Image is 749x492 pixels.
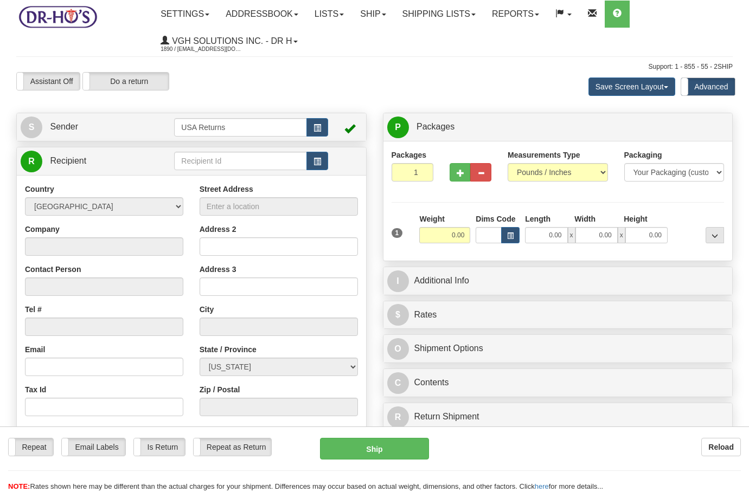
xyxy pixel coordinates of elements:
span: x [568,227,575,243]
a: $Rates [387,304,729,326]
label: Residential [25,424,66,435]
span: x [618,227,625,243]
label: Tax Id [25,384,46,395]
label: Save / Update in Address Book [287,424,358,446]
span: Sender [50,122,78,131]
label: Repeat [9,438,53,456]
span: R [387,406,409,428]
a: P Packages [387,116,729,138]
button: Ship [320,438,428,459]
label: Address 2 [200,224,236,235]
span: I [387,270,409,292]
a: S Sender [21,116,174,138]
label: Assistant Off [17,73,80,90]
input: Enter a location [200,197,358,216]
span: O [387,338,409,360]
label: Email Labels [62,438,125,456]
b: Reload [708,443,734,451]
a: Lists [306,1,352,28]
input: Sender Id [174,118,306,137]
a: VGH Solutions Inc. - Dr H 1890 / [EMAIL_ADDRESS][DOMAIN_NAME] [152,28,305,55]
label: Address 3 [200,264,236,275]
label: Street Address [200,184,253,195]
label: Width [574,213,596,224]
a: Ship [352,1,394,28]
a: OShipment Options [387,338,729,360]
label: Recipient Type [200,424,253,435]
label: Measurements Type [508,150,580,160]
span: S [21,116,42,138]
div: Support: 1 - 855 - 55 - 2SHIP [16,62,733,72]
label: Is Return [134,438,185,456]
button: Save Screen Layout [588,77,675,96]
span: 1890 / [EMAIL_ADDRESS][DOMAIN_NAME] [161,44,242,55]
label: Packages [392,150,427,160]
label: City [200,304,214,315]
label: Repeat as Return [194,438,271,456]
a: R Recipient [21,150,157,172]
span: VGH Solutions Inc. - Dr H [169,36,292,46]
div: ... [706,227,724,243]
button: Reload [701,438,741,456]
label: Packaging [624,150,662,160]
label: Contact Person [25,264,81,275]
a: Shipping lists [394,1,484,28]
a: Settings [152,1,217,28]
img: logo1890.jpg [16,3,99,30]
span: 1 [392,228,403,238]
span: Recipient [50,156,86,165]
a: IAdditional Info [387,270,729,292]
label: Company [25,224,60,235]
span: Packages [417,122,454,131]
a: Addressbook [217,1,306,28]
a: Reports [484,1,547,28]
span: NOTE: [8,482,30,490]
span: $ [387,304,409,326]
span: R [21,151,42,172]
a: CContents [387,372,729,394]
label: Do a return [83,73,169,90]
label: Email [25,344,45,355]
label: Tel # [25,304,42,315]
span: C [387,372,409,394]
label: Dims Code [476,213,515,224]
label: State / Province [200,344,257,355]
a: RReturn Shipment [387,406,729,428]
label: Height [624,213,648,224]
label: Length [525,213,550,224]
span: P [387,116,409,138]
label: Weight [419,213,444,224]
label: Advanced [681,78,735,95]
a: here [535,482,549,490]
input: Recipient Id [174,152,306,170]
label: Country [25,184,54,195]
label: Zip / Postal [200,384,240,395]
